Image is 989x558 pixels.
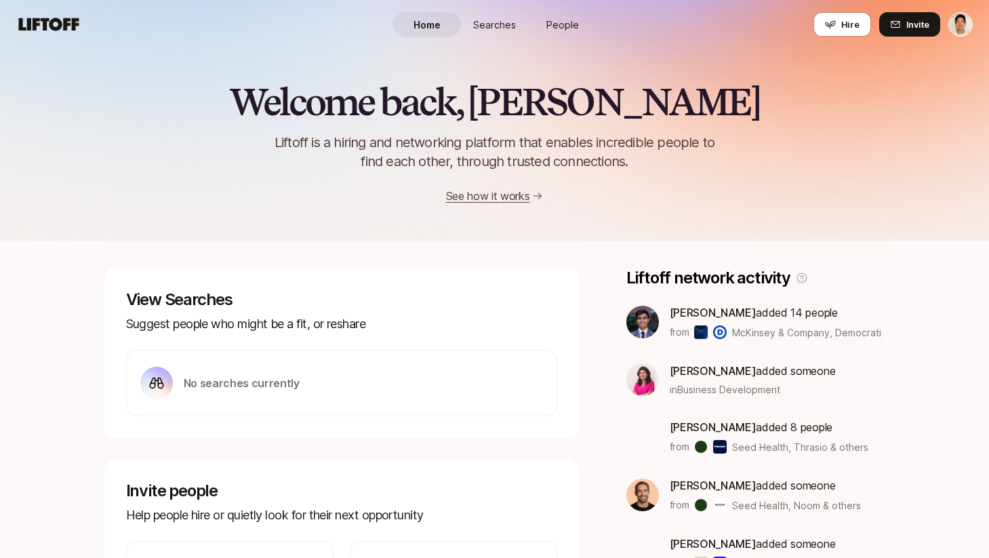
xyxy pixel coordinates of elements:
[813,12,871,37] button: Hire
[126,315,557,334] p: Suggest people who might be a fit, or reshare
[626,268,790,287] p: Liftoff network activity
[732,498,861,513] span: Seed Health, Noom & others
[713,440,727,454] img: Thrasio
[670,362,836,380] p: added someone
[732,440,868,454] span: Seed Health, Thrasio & others
[473,18,516,32] span: Searches
[694,498,708,512] img: Seed Health
[670,479,756,492] span: [PERSON_NAME]
[949,13,972,36] img: Jeremy Chen
[670,306,756,319] span: [PERSON_NAME]
[126,506,557,525] p: Help people hire or quietly look for their next opportunity
[670,364,756,378] span: [PERSON_NAME]
[626,363,659,396] img: 9e09e871_5697_442b_ae6e_b16e3f6458f8.jpg
[879,12,940,37] button: Invite
[229,81,760,122] h2: Welcome back, [PERSON_NAME]
[670,324,689,340] p: from
[713,498,727,512] img: Noom
[841,18,860,31] span: Hire
[670,497,689,513] p: from
[713,325,727,339] img: Democratic National Committee
[670,304,882,321] p: added 14 people
[670,382,780,397] span: in Business Development
[626,306,659,338] img: 4640b0e7_2b03_4c4f_be34_fa460c2e5c38.jpg
[670,535,879,553] p: added someone
[126,481,557,500] p: Invite people
[393,12,461,37] a: Home
[446,189,530,203] a: See how it works
[670,420,756,434] span: [PERSON_NAME]
[670,477,862,494] p: added someone
[184,374,300,392] p: No searches currently
[529,12,597,37] a: People
[126,290,557,309] p: View Searches
[670,537,756,551] span: [PERSON_NAME]
[252,133,738,171] p: Liftoff is a hiring and networking platform that enables incredible people to find each other, th...
[626,479,659,511] img: afe57cb3_2852_47a7_aeba_d5bc21b3d92a.jpg
[906,18,929,31] span: Invite
[413,18,441,32] span: Home
[694,440,708,454] img: Seed Health
[546,18,579,32] span: People
[694,325,708,339] img: McKinsey & Company
[670,418,869,436] p: added 8 people
[461,12,529,37] a: Searches
[948,12,973,37] button: Jeremy Chen
[670,439,689,455] p: from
